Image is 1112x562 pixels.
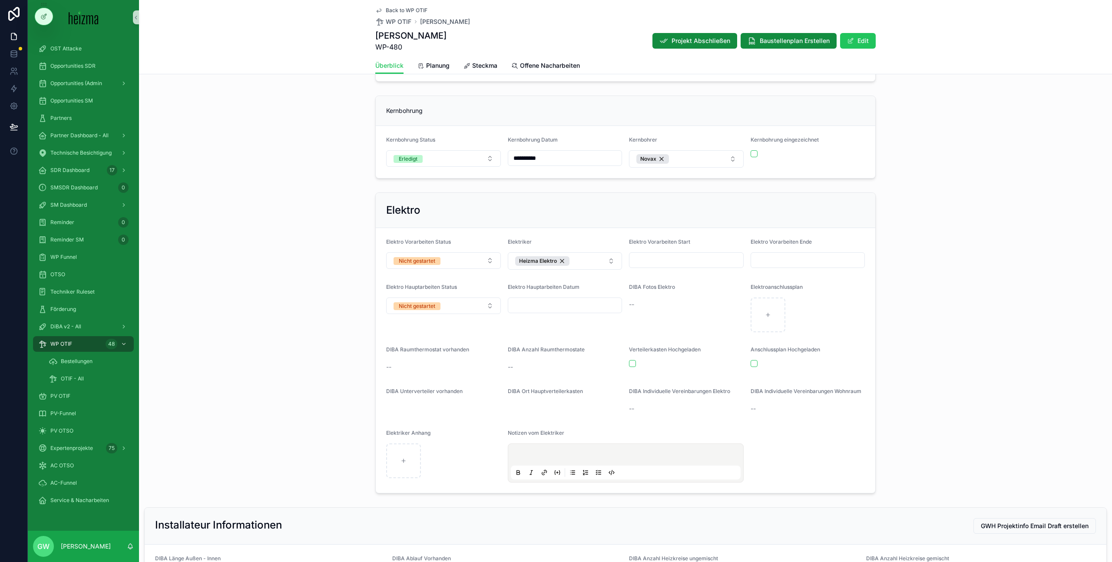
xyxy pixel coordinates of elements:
[33,145,134,161] a: Technische Besichtigung
[33,440,134,456] a: Expertenprojekte75
[629,555,718,562] span: DIBA Anzahl Heizkreise ungemischt
[33,458,134,473] a: AC OTSO
[33,493,134,508] a: Service & Nacharbeiten
[33,128,134,143] a: Partner Dashboard - All
[508,238,532,245] span: Elektriker
[508,430,564,436] span: Notizen vom Elektriker
[636,154,669,164] button: Unselect 160
[50,323,81,330] span: DiBA v2 - All
[629,150,744,168] button: Select Button
[399,302,435,310] div: Nicht gestartet
[672,36,730,45] span: Projekt Abschließen
[50,202,87,208] span: SM Dashboard
[386,136,435,143] span: Kernbohrung Status
[386,107,423,114] span: Kernbohrung
[106,339,117,349] div: 48
[118,217,129,228] div: 0
[61,358,93,365] span: Bestellungen
[106,443,117,453] div: 75
[107,165,117,175] div: 17
[33,76,134,91] a: Opportunities (Admin
[640,155,656,162] span: Novax
[43,354,134,369] a: Bestellungen
[629,284,675,290] span: DIBA Fotos Elektro
[751,238,812,245] span: Elektro Vorarbeiten Ende
[375,61,404,70] span: Überblick
[33,162,134,178] a: SDR Dashboard17
[511,58,580,75] a: Offene Nacharbeiten
[386,430,430,436] span: Elektriker Anhang
[50,497,109,504] span: Service & Nacharbeiten
[50,115,72,122] span: Partners
[426,61,450,70] span: Planung
[629,300,634,309] span: --
[386,17,411,26] span: WP OTIF
[33,249,134,265] a: WP Funnel
[386,150,501,167] button: Select Button
[399,155,417,163] div: Erledigt
[50,393,70,400] span: PV OTIF
[50,445,93,452] span: Expertenprojekte
[760,36,830,45] span: Baustellenplan Erstellen
[629,136,657,143] span: Kernbohrer
[33,301,134,317] a: Förderung
[33,267,134,282] a: OTSO
[33,336,134,352] a: WP OTIF48
[50,236,84,243] span: Reminder SM
[43,371,134,387] a: OTIF - All
[33,93,134,109] a: Opportunities SM
[50,97,93,104] span: Opportunities SM
[50,427,73,434] span: PV OTSO
[50,288,95,295] span: Techniker Ruleset
[741,33,837,49] button: Baustellenplan Erstellen
[50,306,76,313] span: Förderung
[520,61,580,70] span: Offene Nacharbeiten
[50,63,96,69] span: Opportunities SDR
[375,30,447,42] h1: [PERSON_NAME]
[508,363,513,371] span: --
[652,33,737,49] button: Projekt Abschließen
[50,271,65,278] span: OTSO
[50,479,77,486] span: AC-Funnel
[33,406,134,421] a: PV-Funnel
[50,45,82,52] span: OST Attacke
[399,257,435,265] div: Nicht gestartet
[33,423,134,439] a: PV OTSO
[751,284,803,290] span: Elektroanschlussplan
[50,80,102,87] span: Opportunities (Admin
[515,256,569,266] button: Unselect 11
[629,238,690,245] span: Elektro Vorarbeiten Start
[386,363,391,371] span: --
[386,284,457,290] span: Elektro Hauptarbeiten Status
[37,541,50,552] span: GW
[375,42,447,52] span: WP-480
[386,7,427,14] span: Back to WP OTIF
[33,319,134,334] a: DiBA v2 - All
[840,33,876,49] button: Edit
[155,555,221,562] span: DIBA Länge Außen - Innen
[751,404,756,413] span: --
[33,58,134,74] a: Opportunities SDR
[69,10,99,24] img: App logo
[866,555,949,562] span: DIBA Anzahl Heizkreise gemischt
[508,252,622,270] button: Select Button
[33,284,134,300] a: Techniker Ruleset
[463,58,497,75] a: Steckma
[375,17,411,26] a: WP OTIF
[50,462,74,469] span: AC OTSO
[386,298,501,314] button: Select Button
[33,197,134,213] a: SM Dashboard
[33,388,134,404] a: PV OTIF
[508,284,579,290] span: Elektro Hauptarbeiten Datum
[33,215,134,230] a: Reminder0
[33,110,134,126] a: Partners
[519,258,557,264] span: Heizma Elektro
[392,555,451,562] span: DIBA Ablauf Vorhanden
[629,404,634,413] span: --
[33,232,134,248] a: Reminder SM0
[420,17,470,26] a: [PERSON_NAME]
[155,518,282,532] h2: Installateur Informationen
[50,132,109,139] span: Partner Dashboard - All
[472,61,497,70] span: Steckma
